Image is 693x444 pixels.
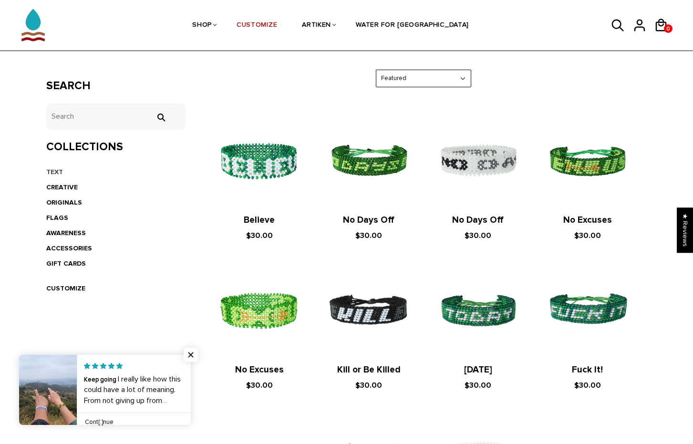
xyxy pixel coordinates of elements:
span: Close popup widget [184,348,198,362]
a: AWARENESS [46,229,86,237]
a: CUSTOMIZE [46,284,85,292]
a: Fuck It! [572,364,603,375]
a: ARTIKEN [302,0,331,51]
a: [DATE] [464,364,492,375]
a: No Excuses [563,215,612,226]
a: GIFT CARDS [46,259,86,268]
a: WATER FOR [GEOGRAPHIC_DATA] [356,0,469,51]
a: SHOP [192,0,212,51]
a: TEXT [46,168,63,176]
a: CUSTOMIZE [237,0,277,51]
span: $30.00 [355,231,382,240]
a: ORIGINALS [46,198,82,207]
span: $30.00 [355,381,382,390]
span: $30.00 [465,381,491,390]
a: No Days Off [343,215,394,226]
a: 0 [664,24,672,33]
a: Believe [244,215,275,226]
h3: Search [46,79,186,93]
input: Search [151,113,170,122]
a: CREATIVE [46,183,78,191]
a: ACCESSORIES [46,244,92,252]
a: Kill or Be Killed [337,364,401,375]
input: Search [46,103,186,130]
div: Click to open Judge.me floating reviews tab [677,207,693,253]
span: 0 [664,23,672,35]
a: FLAGS [46,214,68,222]
span: $30.00 [246,381,273,390]
h3: Collections [46,140,186,154]
a: No Days Off [452,215,504,226]
span: $30.00 [574,231,601,240]
span: $30.00 [246,231,273,240]
span: $30.00 [574,381,601,390]
span: $30.00 [465,231,491,240]
a: No Excuses [235,364,284,375]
